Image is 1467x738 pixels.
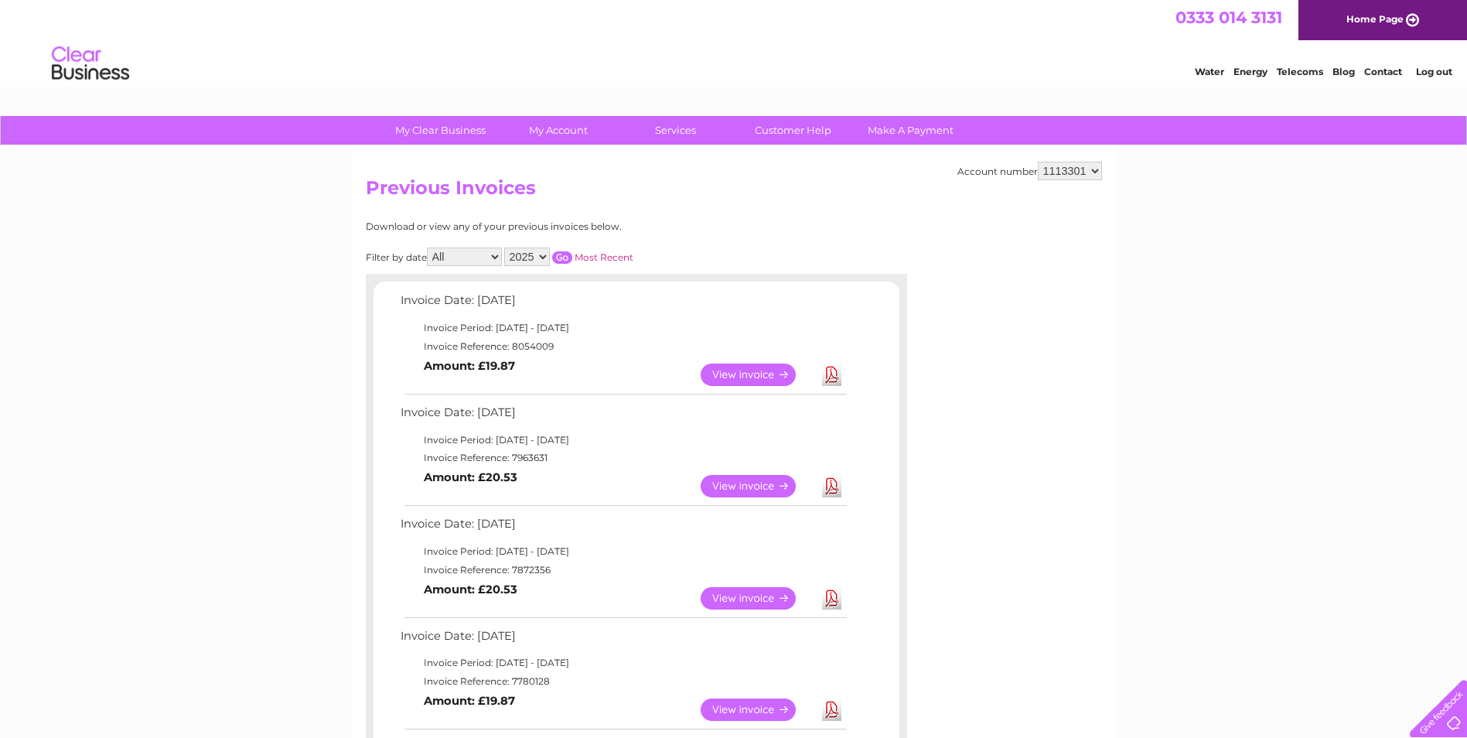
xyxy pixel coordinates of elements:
[701,699,814,721] a: View
[397,449,849,467] td: Invoice Reference: 7963631
[397,514,849,542] td: Invoice Date: [DATE]
[397,672,849,691] td: Invoice Reference: 7780128
[701,364,814,386] a: View
[1332,66,1355,77] a: Blog
[1277,66,1323,77] a: Telecoms
[397,290,849,319] td: Invoice Date: [DATE]
[397,542,849,561] td: Invoice Period: [DATE] - [DATE]
[369,9,1100,75] div: Clear Business is a trading name of Verastar Limited (registered in [GEOGRAPHIC_DATA] No. 3667643...
[366,221,772,232] div: Download or view any of your previous invoices below.
[701,587,814,610] a: View
[366,248,772,266] div: Filter by date
[1195,66,1224,77] a: Water
[494,116,622,145] a: My Account
[424,359,515,373] b: Amount: £19.87
[822,699,841,721] a: Download
[612,116,739,145] a: Services
[822,364,841,386] a: Download
[957,162,1102,180] div: Account number
[397,654,849,672] td: Invoice Period: [DATE] - [DATE]
[847,116,974,145] a: Make A Payment
[701,475,814,497] a: View
[397,402,849,431] td: Invoice Date: [DATE]
[397,431,849,449] td: Invoice Period: [DATE] - [DATE]
[424,470,517,484] b: Amount: £20.53
[1364,66,1402,77] a: Contact
[729,116,857,145] a: Customer Help
[397,561,849,579] td: Invoice Reference: 7872356
[377,116,504,145] a: My Clear Business
[822,475,841,497] a: Download
[366,177,1102,207] h2: Previous Invoices
[397,319,849,337] td: Invoice Period: [DATE] - [DATE]
[424,583,517,596] b: Amount: £20.53
[51,40,130,87] img: logo.png
[1233,66,1267,77] a: Energy
[424,694,515,708] b: Amount: £19.87
[397,626,849,654] td: Invoice Date: [DATE]
[1416,66,1452,77] a: Log out
[1175,8,1282,27] a: 0333 014 3131
[822,587,841,610] a: Download
[575,251,633,263] a: Most Recent
[397,337,849,356] td: Invoice Reference: 8054009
